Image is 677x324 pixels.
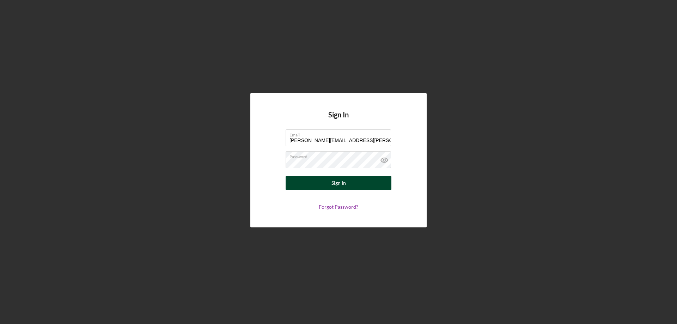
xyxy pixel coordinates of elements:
[286,176,391,190] button: Sign In
[289,130,391,137] label: Email
[289,152,391,159] label: Password
[319,204,358,210] a: Forgot Password?
[328,111,349,129] h4: Sign In
[331,176,346,190] div: Sign In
